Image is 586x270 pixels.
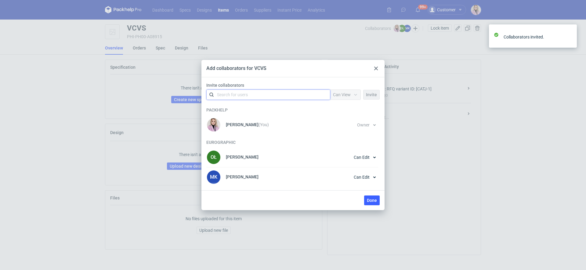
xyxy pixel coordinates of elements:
[217,92,248,98] div: Search for users
[207,151,220,164] figcaption: OŁ
[351,152,378,162] button: Can Edit
[226,155,259,159] p: [PERSON_NAME]
[354,120,378,130] button: Owner
[207,170,220,184] figcaption: MK
[207,118,220,132] img: Klaudia Wiśniewska
[367,198,377,203] span: Done
[351,172,378,182] button: Can Edit
[364,195,380,205] button: Done
[354,155,370,159] span: Can Edit
[366,93,377,97] span: Invite
[226,174,259,179] p: [PERSON_NAME]
[568,34,572,40] button: close
[363,90,380,100] button: Invite
[259,122,269,127] small: (You)
[354,175,370,179] span: Can Edit
[206,140,378,145] h3: Eurographic
[206,107,378,113] h3: Packhelp
[206,150,221,165] div: Olga Łopatowicz
[357,123,370,127] span: Owner
[504,34,568,40] div: Collaborators invited.
[206,170,221,184] div: Marcin Kaczyński
[206,118,221,132] div: Klaudia Wiśniewska
[206,82,382,88] label: Invite collaborators
[206,65,266,72] div: Add collaborators for VCVS
[226,122,269,127] p: [PERSON_NAME]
